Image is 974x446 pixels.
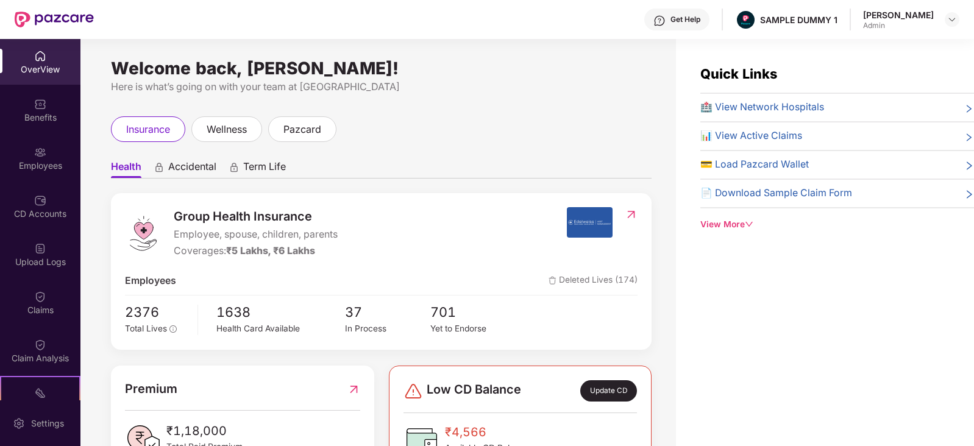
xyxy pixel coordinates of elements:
div: animation [229,161,240,172]
div: Admin [863,21,934,30]
div: animation [154,161,165,172]
div: Here is what’s going on with your team at [GEOGRAPHIC_DATA] [111,79,652,94]
img: svg+xml;base64,PHN2ZyB4bWxucz0iaHR0cDovL3d3dy53My5vcmcvMjAwMC9zdmciIHdpZHRoPSIyMSIgaGVpZ2h0PSIyMC... [34,387,46,399]
div: In Process [345,322,430,336]
span: Premium [125,380,177,398]
span: 1638 [216,302,344,322]
span: pazcard [283,122,321,137]
img: deleteIcon [549,277,556,285]
span: 📊 View Active Claims [700,129,802,144]
span: 2376 [125,302,189,322]
div: View More [700,218,974,232]
span: Health [111,160,141,178]
img: svg+xml;base64,PHN2ZyBpZD0iQ2xhaW0iIHhtbG5zPSJodHRwOi8vd3d3LnczLm9yZy8yMDAwL3N2ZyIgd2lkdGg9IjIwIi... [34,291,46,303]
div: [PERSON_NAME] [863,9,934,21]
div: Welcome back, [PERSON_NAME]! [111,63,652,73]
span: 📄 Download Sample Claim Form [700,186,852,201]
span: Deleted Lives (174) [549,274,638,289]
span: Employee, spouse, children, parents [174,227,338,242]
div: Get Help [670,15,700,24]
div: Yet to Endorse [430,322,516,336]
img: svg+xml;base64,PHN2ZyBpZD0iSG9tZSIgeG1sbnM9Imh0dHA6Ly93d3cudzMub3JnLzIwMDAvc3ZnIiB3aWR0aD0iMjAiIG... [34,50,46,62]
img: svg+xml;base64,PHN2ZyBpZD0iRW1wbG95ZWVzIiB4bWxucz0iaHR0cDovL3d3dy53My5vcmcvMjAwMC9zdmciIHdpZHRoPS... [34,146,46,158]
span: info-circle [169,325,177,333]
span: Employees [125,274,176,289]
span: 🏥 View Network Hospitals [700,100,824,115]
span: wellness [207,122,247,137]
div: SAMPLE DUMMY 1 [760,14,837,26]
img: svg+xml;base64,PHN2ZyBpZD0iRHJvcGRvd24tMzJ4MzIiIHhtbG5zPSJodHRwOi8vd3d3LnczLm9yZy8yMDAwL3N2ZyIgd2... [947,15,957,24]
img: RedirectIcon [625,208,638,221]
span: Low CD Balance [427,380,521,401]
img: svg+xml;base64,PHN2ZyBpZD0iU2V0dGluZy0yMHgyMCIgeG1sbnM9Imh0dHA6Ly93d3cudzMub3JnLzIwMDAvc3ZnIiB3aW... [13,417,25,430]
span: 37 [345,302,430,322]
span: insurance [126,122,170,137]
span: Total Lives [125,324,167,333]
span: Accidental [168,160,216,178]
span: down [745,220,753,228]
img: svg+xml;base64,PHN2ZyBpZD0iSGVscC0zMngzMiIgeG1sbnM9Imh0dHA6Ly93d3cudzMub3JnLzIwMDAvc3ZnIiB3aWR0aD... [653,15,666,27]
div: Settings [27,417,68,430]
span: Quick Links [700,66,777,82]
img: svg+xml;base64,PHN2ZyBpZD0iRGFuZ2VyLTMyeDMyIiB4bWxucz0iaHR0cDovL3d3dy53My5vcmcvMjAwMC9zdmciIHdpZH... [403,381,423,401]
span: ₹4,566 [445,423,529,442]
span: Term Life [243,160,286,178]
img: svg+xml;base64,PHN2ZyBpZD0iQmVuZWZpdHMiIHhtbG5zPSJodHRwOi8vd3d3LnczLm9yZy8yMDAwL3N2ZyIgd2lkdGg9Ij... [34,98,46,110]
img: New Pazcare Logo [15,12,94,27]
span: ₹1,18,000 [166,422,243,441]
div: Update CD [580,380,637,401]
span: right [964,102,974,115]
img: svg+xml;base64,PHN2ZyBpZD0iQ2xhaW0iIHhtbG5zPSJodHRwOi8vd3d3LnczLm9yZy8yMDAwL3N2ZyIgd2lkdGg9IjIwIi... [34,339,46,351]
span: ₹5 Lakhs, ₹6 Lakhs [226,245,315,257]
img: logo [125,215,162,252]
span: right [964,131,974,144]
span: right [964,160,974,172]
img: svg+xml;base64,PHN2ZyBpZD0iQ0RfQWNjb3VudHMiIGRhdGEtbmFtZT0iQ0QgQWNjb3VudHMiIHhtbG5zPSJodHRwOi8vd3... [34,194,46,207]
span: right [964,188,974,201]
img: insurerIcon [567,207,613,238]
span: 💳 Load Pazcard Wallet [700,157,809,172]
img: RedirectIcon [347,380,360,398]
img: Pazcare_Alternative_logo-01-01.png [737,11,755,29]
div: Health Card Available [216,322,344,336]
div: Coverages: [174,244,338,259]
span: Group Health Insurance [174,207,338,226]
img: svg+xml;base64,PHN2ZyBpZD0iVXBsb2FkX0xvZ3MiIGRhdGEtbmFtZT0iVXBsb2FkIExvZ3MiIHhtbG5zPSJodHRwOi8vd3... [34,242,46,255]
span: 701 [430,302,516,322]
